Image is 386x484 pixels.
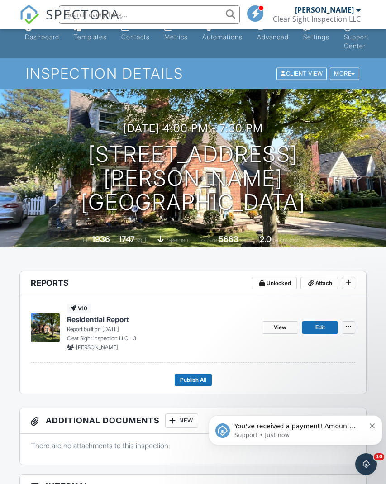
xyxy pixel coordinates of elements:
span: sq.ft. [240,237,251,243]
div: New [165,413,198,428]
a: Support Center [340,20,372,55]
h1: Inspection Details [26,66,360,81]
div: Client View [276,68,327,80]
span: basement [165,237,190,243]
h1: [STREET_ADDRESS][PERSON_NAME] [GEOGRAPHIC_DATA] [14,142,372,214]
img: The Best Home Inspection Software - Spectora [19,5,39,24]
input: Search everything... [59,5,240,24]
div: 1936 [92,234,110,244]
h3: [DATE] 4:00 pm - 7:30 pm [123,122,263,134]
div: Contacts [121,33,150,41]
div: Automations [202,33,243,41]
div: 2.0 [260,234,271,244]
span: Built [81,237,91,243]
div: Settings [303,33,329,41]
span: bathrooms [272,237,298,243]
div: Advanced [257,33,289,41]
span: 10 [374,453,384,460]
div: Templates [74,33,107,41]
div: More [330,68,359,80]
a: Metrics [161,20,191,46]
span: SPECTORA [46,5,120,24]
a: Settings [300,20,333,46]
div: Metrics [164,33,188,41]
div: 1747 [119,234,135,244]
a: SPECTORA [19,12,120,31]
a: Automations (Basic) [199,20,246,46]
div: 5663 [219,234,238,244]
div: Dashboard [25,33,59,41]
div: Clear Sight Inspection LLC [273,14,361,24]
span: Lot Size [198,237,217,243]
a: Advanced [253,20,292,46]
p: There are no attachments to this inspection. [31,441,356,451]
h3: Additional Documents [20,408,367,434]
div: [PERSON_NAME] [295,5,354,14]
iframe: Intercom live chat [355,453,377,475]
iframe: Intercom notifications message [205,396,386,460]
span: sq. ft. [136,237,149,243]
a: Client View [276,70,329,76]
div: Support Center [344,33,369,50]
a: Contacts [118,20,153,46]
